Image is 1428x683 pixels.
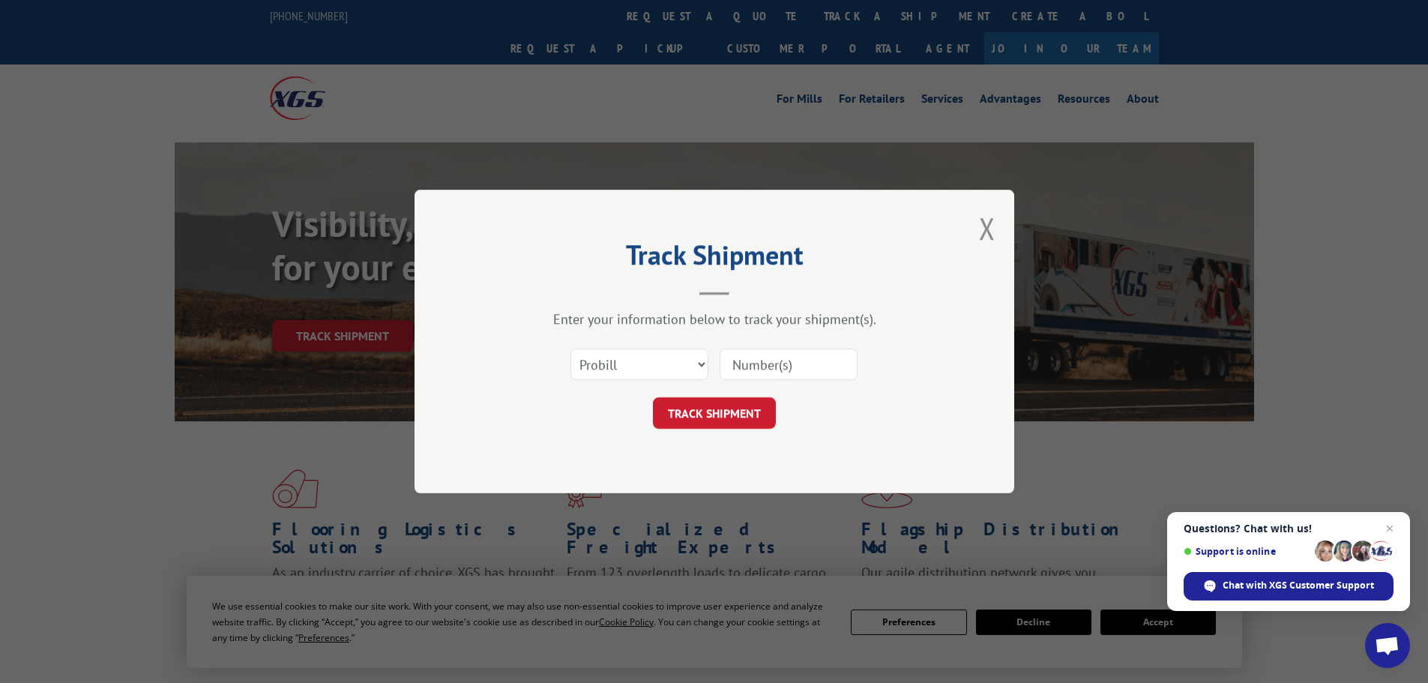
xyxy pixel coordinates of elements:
[489,310,939,328] div: Enter your information below to track your shipment(s).
[1184,523,1394,535] span: Questions? Chat with us!
[1365,623,1410,668] a: Open chat
[1184,546,1310,557] span: Support is online
[1184,572,1394,601] span: Chat with XGS Customer Support
[979,208,995,248] button: Close modal
[1223,579,1374,592] span: Chat with XGS Customer Support
[720,349,858,380] input: Number(s)
[489,244,939,273] h2: Track Shipment
[653,397,776,429] button: TRACK SHIPMENT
